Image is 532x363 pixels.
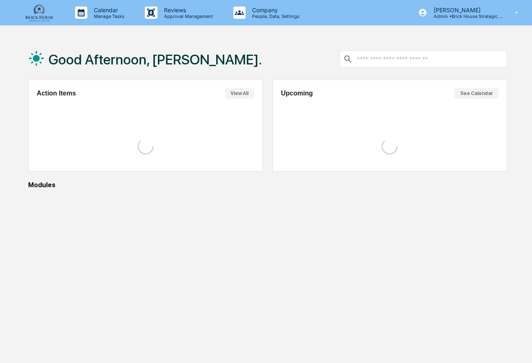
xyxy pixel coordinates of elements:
img: logo [20,3,59,22]
button: View All [225,88,254,99]
h2: Action Items [37,90,76,97]
p: Reviews [157,7,217,13]
h2: Upcoming [281,90,313,97]
div: Modules [28,181,507,189]
p: Calendar [87,7,129,13]
p: Approval Management [157,13,217,19]
p: People, Data, Settings [246,13,304,19]
p: Admin • Brick House Strategic Wealth [427,13,503,19]
p: Manage Tasks [87,13,129,19]
h1: Good Afternoon, [PERSON_NAME]. [49,51,262,68]
p: [PERSON_NAME] [427,7,503,13]
button: See Calendar [454,88,499,99]
p: Company [246,7,304,13]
